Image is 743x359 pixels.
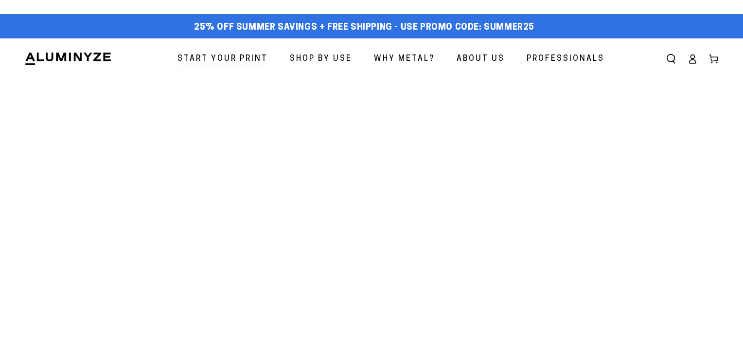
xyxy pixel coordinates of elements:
a: Shop By Use [283,46,359,72]
img: Aluminyze [24,52,112,66]
a: Start Your Print [170,46,275,72]
span: About Us [457,52,505,66]
a: Professionals [519,46,612,72]
span: Shop By Use [290,52,352,66]
span: Why Metal? [374,52,435,66]
span: 25% off Summer Savings + Free Shipping - Use Promo Code: SUMMER25 [194,22,534,33]
a: Why Metal? [367,46,442,72]
span: Professionals [527,52,604,66]
span: Start Your Print [177,52,268,66]
a: About Us [449,46,512,72]
summary: Search our site [660,48,682,70]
